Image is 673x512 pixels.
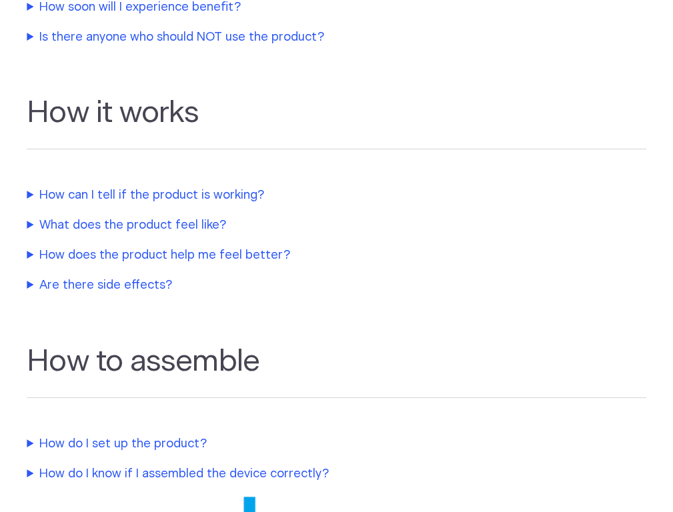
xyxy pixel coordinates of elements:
summary: What does the product feel like? [27,217,587,235]
summary: Are there side effects? [27,277,587,295]
summary: How do I set up the product? [27,435,587,453]
summary: How do I know if I assembled the device correctly? [27,465,587,483]
h2: How it works [27,95,646,149]
summary: Is there anyone who should NOT use the product? [27,29,587,47]
summary: How does the product help me feel better? [27,247,587,265]
summary: How can I tell if the product is working? [27,187,587,205]
h2: How to assemble [27,344,646,398]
